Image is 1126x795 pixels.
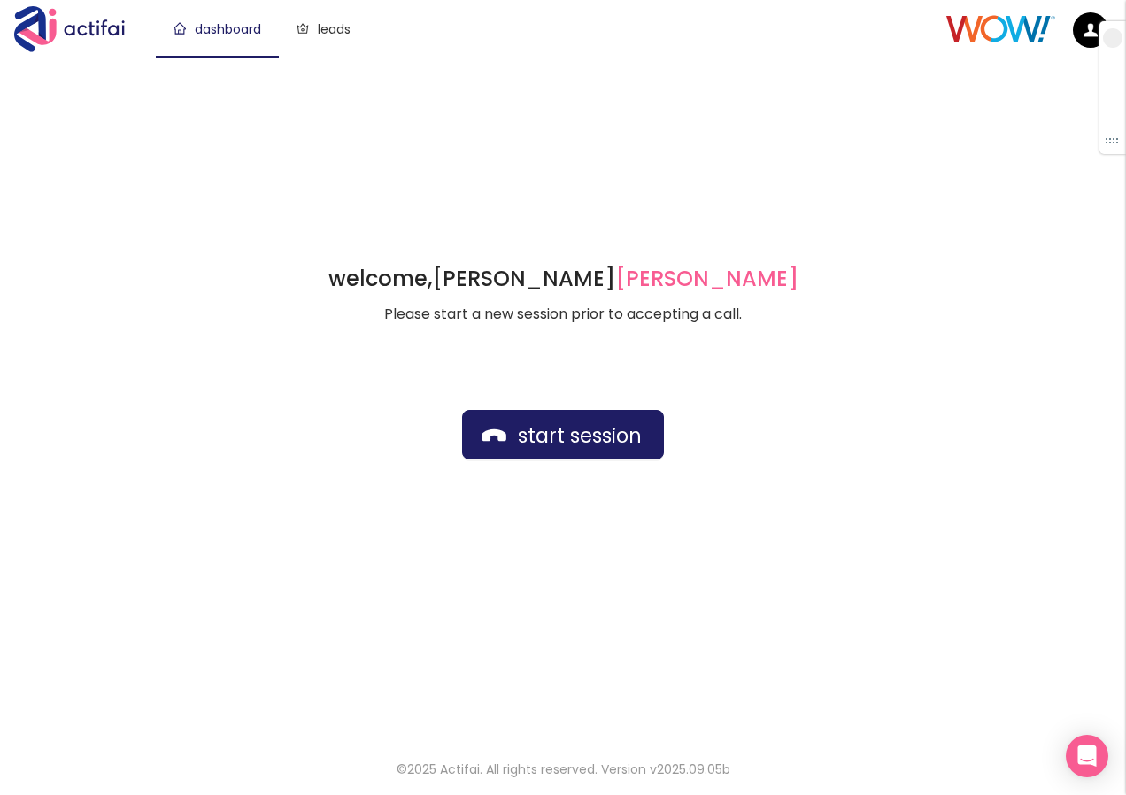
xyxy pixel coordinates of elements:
a: leads [297,20,351,38]
img: Actifai Logo [14,6,142,52]
a: dashboard [174,20,261,38]
img: default.png [1073,12,1108,48]
img: Client Logo [946,15,1055,42]
p: Please start a new session prior to accepting a call. [328,304,798,325]
button: start session [462,410,664,459]
strong: [PERSON_NAME] [432,264,798,293]
span: [PERSON_NAME] [615,264,798,293]
div: Open Intercom Messenger [1066,735,1108,777]
h1: welcome, [328,265,798,293]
